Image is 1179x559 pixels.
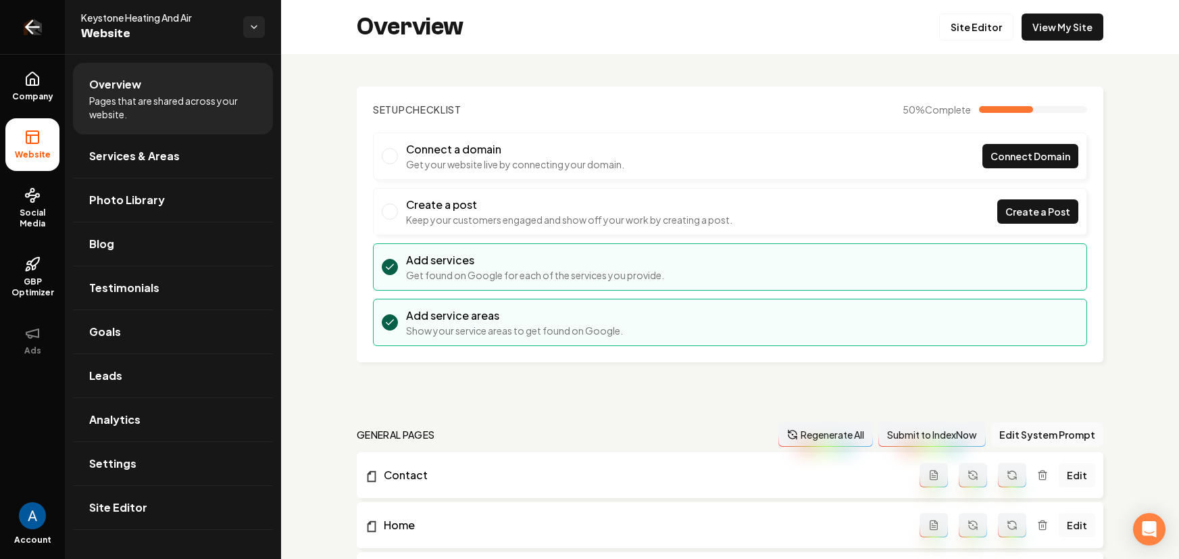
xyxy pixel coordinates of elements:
span: Photo Library [89,192,165,208]
button: Regenerate All [778,422,873,447]
a: GBP Optimizer [5,245,59,309]
span: Complete [925,103,971,116]
a: Leads [73,354,273,397]
a: Create a Post [997,199,1078,224]
span: Services & Areas [89,148,180,164]
button: Ads [5,314,59,367]
span: 50 % [903,103,971,116]
p: Keep your customers engaged and show off your work by creating a post. [406,213,732,226]
a: Social Media [5,176,59,240]
span: Keystone Heating And Air [81,11,232,24]
a: Home [365,517,920,533]
span: Analytics [89,412,141,428]
span: Testimonials [89,280,159,296]
span: Setup [373,103,405,116]
span: Pages that are shared across your website. [89,94,257,121]
h2: Overview [357,14,463,41]
button: Add admin page prompt [920,463,948,487]
span: Ads [19,345,47,356]
a: Site Editor [73,486,273,529]
a: Analytics [73,398,273,441]
a: Goals [73,310,273,354]
a: Blog [73,222,273,266]
h2: Checklist [373,103,461,116]
a: Contact [365,467,920,483]
a: Site Editor [939,14,1013,41]
span: Website [81,24,232,43]
a: Edit [1059,513,1095,537]
span: Connect Domain [990,149,1070,164]
span: GBP Optimizer [5,276,59,298]
p: Get your website live by connecting your domain. [406,157,624,171]
button: Edit System Prompt [991,422,1103,447]
span: Leads [89,368,122,384]
p: Show your service areas to get found on Google. [406,324,623,337]
h3: Add service areas [406,308,623,324]
a: Settings [73,442,273,485]
h3: Add services [406,252,664,268]
span: Overview [89,76,141,93]
div: Open Intercom Messenger [1133,513,1165,545]
a: Edit [1059,463,1095,487]
h3: Connect a domain [406,141,624,157]
span: Site Editor [89,500,147,516]
h3: Create a post [406,197,732,213]
span: Blog [89,236,114,252]
button: Add admin page prompt [920,513,948,537]
a: Services & Areas [73,135,273,178]
span: Account [14,535,51,545]
a: Company [5,60,59,113]
span: Website [9,149,56,160]
span: Settings [89,456,136,472]
p: Get found on Google for each of the services you provide. [406,268,664,282]
a: View My Site [1022,14,1103,41]
a: Photo Library [73,178,273,222]
h2: general pages [357,428,435,441]
button: Submit to IndexNow [878,422,986,447]
span: Create a Post [1005,205,1070,219]
a: Connect Domain [982,144,1078,168]
span: Goals [89,324,121,340]
a: Testimonials [73,266,273,310]
span: Social Media [5,208,59,229]
button: Open user button [19,502,46,529]
img: Andrew Magana [19,502,46,529]
span: Company [7,91,59,102]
